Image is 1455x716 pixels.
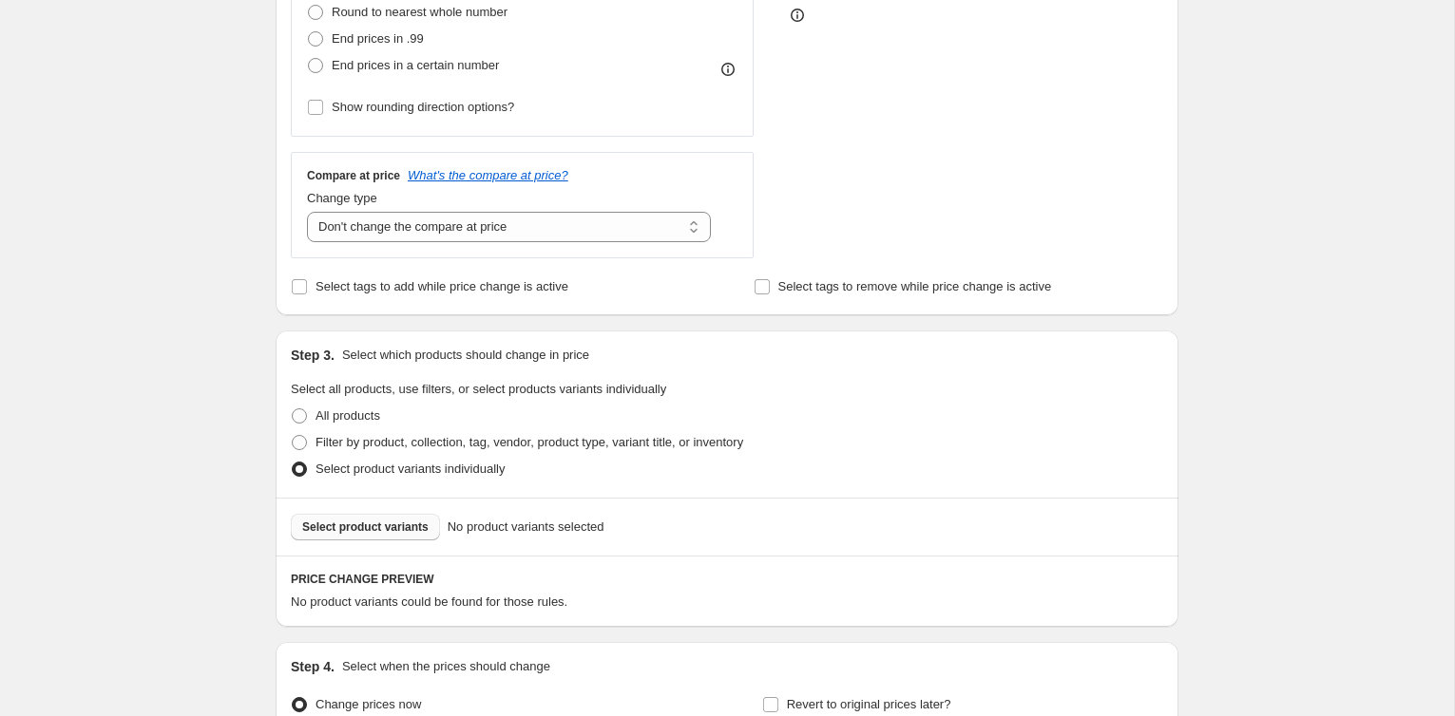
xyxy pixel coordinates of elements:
[316,462,505,476] span: Select product variants individually
[332,100,514,114] span: Show rounding direction options?
[332,5,507,19] span: Round to nearest whole number
[778,279,1052,293] span: Select tags to remove while price change is active
[316,697,421,711] span: Change prices now
[408,168,568,182] button: What's the compare at price?
[332,31,424,46] span: End prices in .99
[307,191,377,205] span: Change type
[291,594,567,609] span: No product variants could be found for those rules.
[316,435,743,449] span: Filter by product, collection, tag, vendor, product type, variant title, or inventory
[342,657,550,676] p: Select when the prices should change
[342,346,589,365] p: Select which products should change in price
[787,697,951,711] span: Revert to original prices later?
[291,346,335,365] h2: Step 3.
[291,382,666,396] span: Select all products, use filters, or select products variants individually
[291,514,440,540] button: Select product variants
[291,657,335,676] h2: Step 4.
[302,519,429,535] span: Select product variants
[316,279,568,293] span: Select tags to add while price change is active
[307,168,400,183] h3: Compare at price
[316,408,380,423] span: All products
[332,58,499,72] span: End prices in a certain number
[291,572,1163,587] h6: PRICE CHANGE PREVIEW
[448,518,604,537] span: No product variants selected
